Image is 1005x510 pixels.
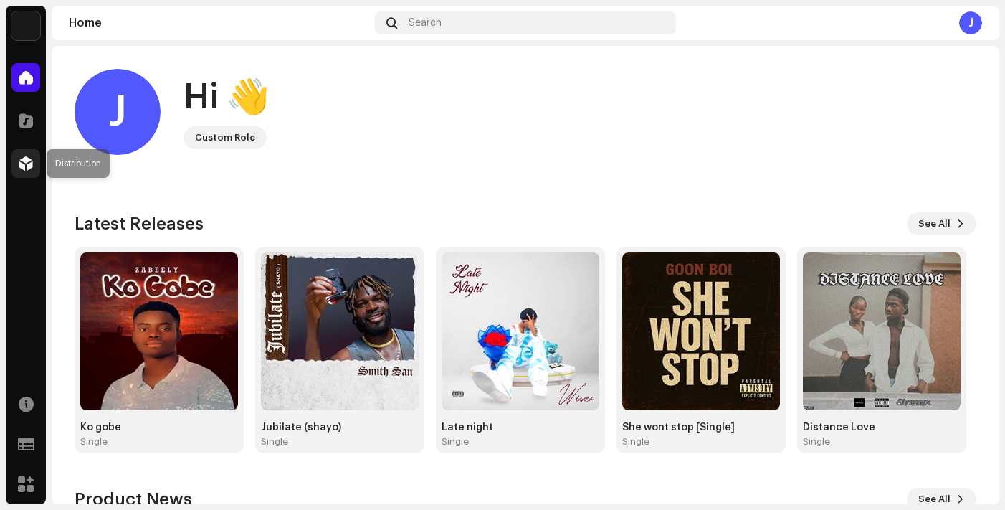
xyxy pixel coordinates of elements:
div: Hi 👋 [184,75,270,121]
div: Single [442,436,469,448]
div: J [75,69,161,155]
div: Single [261,436,288,448]
span: See All [918,209,951,238]
div: Custom Role [195,129,255,146]
div: Late night [442,422,599,433]
div: Jubilate (shayo) [261,422,419,433]
img: 35243952-105f-4260-8f69-c8c81e45fd99 [261,252,419,410]
img: fce936b1-b997-4ab5-bbb3-effd1579f0ab [803,252,961,410]
img: 2ed88377-185b-4b69-aa79-d01753bd2780 [622,252,780,410]
button: See All [907,212,976,235]
div: She wont stop [Single] [622,422,780,433]
div: Distance Love [803,422,961,433]
span: Search [409,17,442,29]
img: 7db019bb-6d16-4abf-b85c-aa0bd23f8f42 [442,252,599,410]
div: Single [80,436,108,448]
img: 7951d5c0-dc3c-4d78-8e51-1b6de87acfd8 [11,11,40,40]
img: f3fa837d-3a42-4d37-af05-9f599fc94ad3 [80,252,238,410]
div: Single [803,436,830,448]
div: Single [622,436,649,448]
div: J [959,11,982,34]
div: Ko gobe [80,422,238,433]
h3: Latest Releases [75,212,204,235]
div: Home [69,17,369,29]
